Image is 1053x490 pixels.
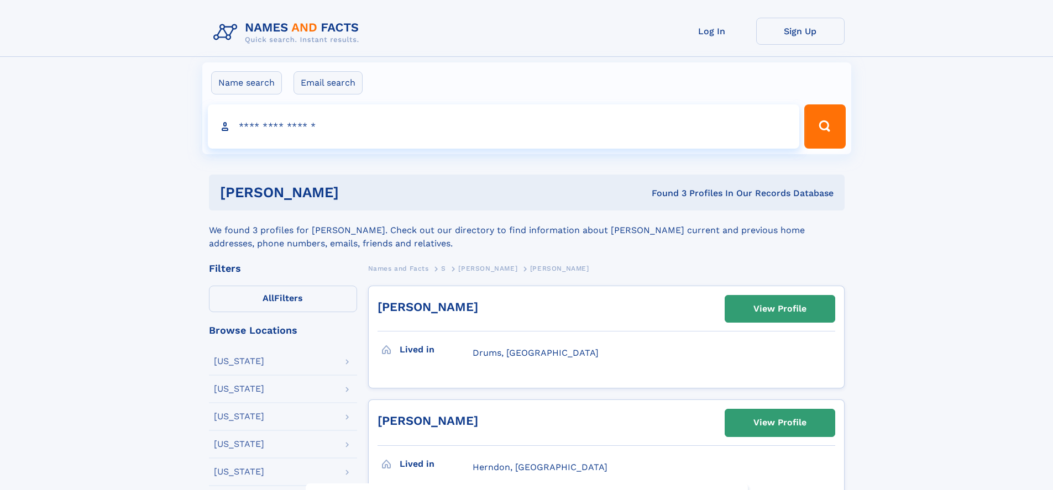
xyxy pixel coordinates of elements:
[214,384,264,393] div: [US_STATE]
[473,462,607,472] span: Herndon, [GEOGRAPHIC_DATA]
[756,18,845,45] a: Sign Up
[214,412,264,421] div: [US_STATE]
[209,18,368,48] img: Logo Names and Facts
[753,410,806,435] div: View Profile
[668,18,756,45] a: Log In
[209,210,845,250] div: We found 3 profiles for [PERSON_NAME]. Check out our directory to find information about [PERSON_...
[530,265,589,272] span: [PERSON_NAME]
[804,104,845,149] button: Search Button
[753,296,806,322] div: View Profile
[400,340,473,359] h3: Lived in
[368,261,429,275] a: Names and Facts
[263,293,274,303] span: All
[400,455,473,473] h3: Lived in
[208,104,800,149] input: search input
[209,286,357,312] label: Filters
[214,467,264,476] div: [US_STATE]
[441,261,446,275] a: S
[209,325,357,335] div: Browse Locations
[294,71,363,94] label: Email search
[214,440,264,449] div: [US_STATE]
[725,409,835,436] a: View Profile
[378,414,478,428] a: [PERSON_NAME]
[495,187,834,199] div: Found 3 Profiles In Our Records Database
[473,347,599,358] span: Drums, [GEOGRAPHIC_DATA]
[725,296,835,322] a: View Profile
[214,357,264,366] div: [US_STATE]
[441,265,446,272] span: S
[458,261,517,275] a: [PERSON_NAME]
[211,71,282,94] label: Name search
[209,264,357,273] div: Filters
[220,186,495,199] h1: [PERSON_NAME]
[378,300,478,314] a: [PERSON_NAME]
[458,265,517,272] span: [PERSON_NAME]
